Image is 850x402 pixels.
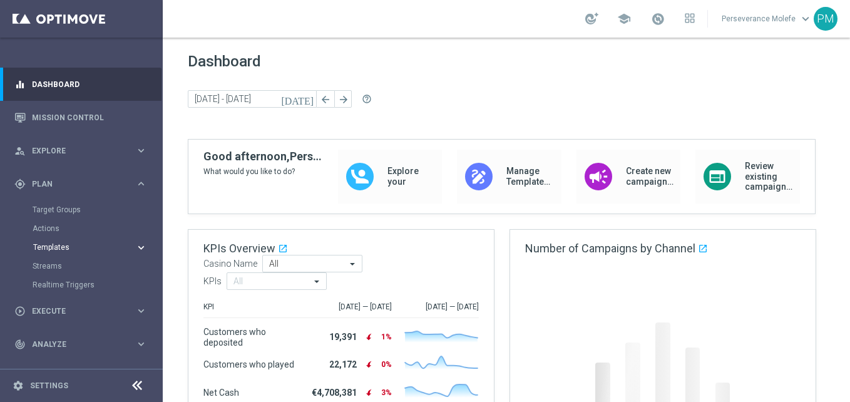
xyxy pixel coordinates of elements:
[14,145,26,157] i: person_search
[14,339,26,350] i: track_changes
[33,257,161,276] div: Streams
[33,219,161,238] div: Actions
[14,179,148,189] button: gps_fixed Plan keyboard_arrow_right
[33,238,161,257] div: Templates
[14,339,135,350] div: Analyze
[14,79,26,90] i: equalizer
[135,145,147,157] i: keyboard_arrow_right
[33,224,130,234] a: Actions
[32,101,147,134] a: Mission Control
[14,68,147,101] div: Dashboard
[14,339,148,349] button: track_changes Analyze keyboard_arrow_right
[33,205,130,215] a: Target Groups
[33,244,135,251] div: Templates
[33,276,161,294] div: Realtime Triggers
[32,307,135,315] span: Execute
[32,180,135,188] span: Plan
[135,242,147,254] i: keyboard_arrow_right
[33,242,148,252] button: Templates keyboard_arrow_right
[14,146,148,156] button: person_search Explore keyboard_arrow_right
[720,9,814,28] a: Perseverance Molefekeyboard_arrow_down
[14,306,26,317] i: play_circle_outline
[13,380,24,391] i: settings
[135,305,147,317] i: keyboard_arrow_right
[135,338,147,350] i: keyboard_arrow_right
[617,12,631,26] span: school
[14,113,148,123] button: Mission Control
[14,80,148,90] button: equalizer Dashboard
[33,261,130,271] a: Streams
[814,7,837,31] div: PM
[33,200,161,219] div: Target Groups
[14,145,135,157] div: Explore
[33,280,130,290] a: Realtime Triggers
[14,306,135,317] div: Execute
[14,101,147,134] div: Mission Control
[14,178,135,190] div: Plan
[32,341,135,348] span: Analyze
[14,178,26,190] i: gps_fixed
[14,306,148,316] button: play_circle_outline Execute keyboard_arrow_right
[135,178,147,190] i: keyboard_arrow_right
[30,382,68,389] a: Settings
[32,68,147,101] a: Dashboard
[32,147,135,155] span: Explore
[799,12,812,26] span: keyboard_arrow_down
[33,244,123,251] span: Templates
